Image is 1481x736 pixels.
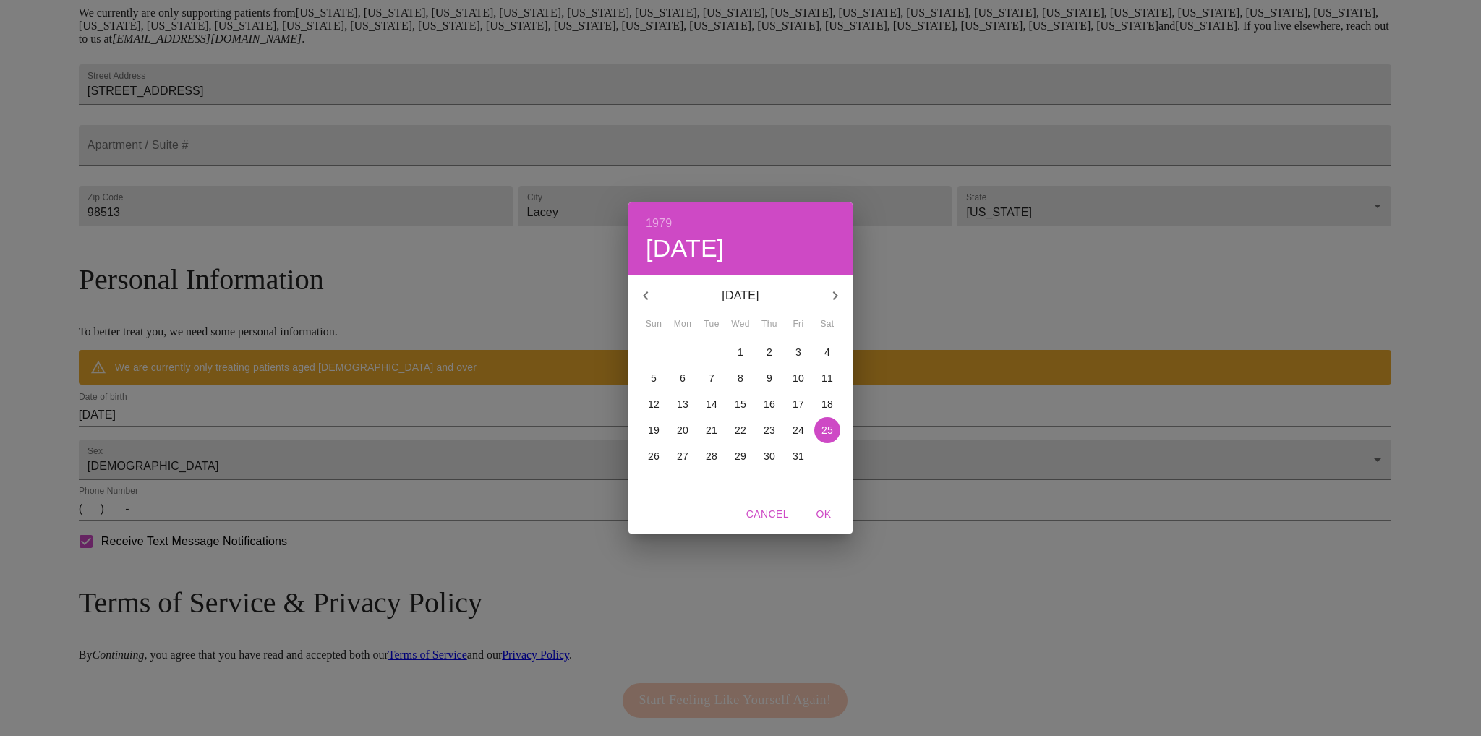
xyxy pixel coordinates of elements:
button: 25 [814,417,840,443]
p: 9 [767,371,772,385]
button: 18 [814,391,840,417]
button: 3 [785,339,811,365]
button: OK [801,501,847,528]
button: 13 [670,391,696,417]
p: 8 [738,371,743,385]
p: 29 [735,449,746,463]
button: 23 [756,417,782,443]
button: Cancel [740,501,795,528]
button: 15 [727,391,754,417]
button: 28 [699,443,725,469]
button: 8 [727,365,754,391]
button: 29 [727,443,754,469]
p: 4 [824,345,830,359]
button: 19 [641,417,667,443]
button: 26 [641,443,667,469]
button: 16 [756,391,782,417]
p: 24 [793,423,804,437]
p: 19 [648,423,660,437]
span: Thu [756,317,782,332]
button: 5 [641,365,667,391]
button: 9 [756,365,782,391]
p: 6 [680,371,686,385]
span: OK [806,505,841,523]
span: Fri [785,317,811,332]
button: 11 [814,365,840,391]
p: 21 [706,423,717,437]
span: Sun [641,317,667,332]
p: 27 [677,449,688,463]
button: 1 [727,339,754,365]
p: 25 [821,423,833,437]
p: 26 [648,449,660,463]
p: 28 [706,449,717,463]
p: 20 [677,423,688,437]
p: 18 [821,397,833,411]
span: Cancel [746,505,789,523]
p: 5 [651,371,657,385]
p: 7 [709,371,714,385]
button: 24 [785,417,811,443]
span: Sat [814,317,840,332]
p: 31 [793,449,804,463]
span: Wed [727,317,754,332]
button: 12 [641,391,667,417]
p: 30 [764,449,775,463]
span: Mon [670,317,696,332]
p: 12 [648,397,660,411]
button: 20 [670,417,696,443]
button: 4 [814,339,840,365]
button: 2 [756,339,782,365]
p: 23 [764,423,775,437]
p: 2 [767,345,772,359]
span: Tue [699,317,725,332]
button: [DATE] [646,234,725,264]
button: 10 [785,365,811,391]
button: 31 [785,443,811,469]
button: 1979 [646,213,672,234]
p: 3 [795,345,801,359]
p: 1 [738,345,743,359]
button: 7 [699,365,725,391]
p: 15 [735,397,746,411]
button: 30 [756,443,782,469]
button: 27 [670,443,696,469]
button: 6 [670,365,696,391]
button: 21 [699,417,725,443]
button: 17 [785,391,811,417]
button: 22 [727,417,754,443]
p: 10 [793,371,804,385]
button: 14 [699,391,725,417]
p: 16 [764,397,775,411]
p: 13 [677,397,688,411]
p: 22 [735,423,746,437]
p: 14 [706,397,717,411]
p: 17 [793,397,804,411]
p: 11 [821,371,833,385]
p: [DATE] [663,287,818,304]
